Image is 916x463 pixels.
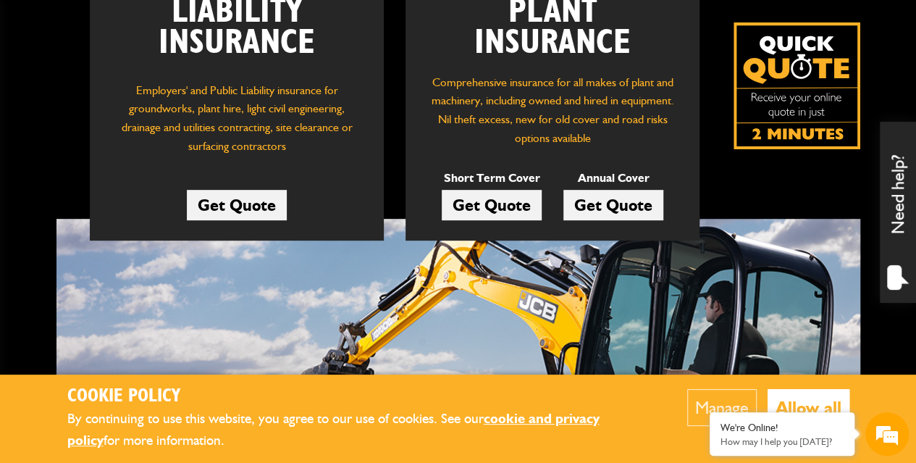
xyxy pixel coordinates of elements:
p: By continuing to use this website, you agree to our use of cookies. See our for more information. [67,408,643,452]
p: How may I help you today? [720,436,844,447]
a: Get Quote [563,190,663,220]
img: Quick Quote [734,22,860,149]
p: Annual Cover [563,169,663,188]
div: Need help? [880,122,916,303]
p: Employers' and Public Liability insurance for groundworks, plant hire, light civil engineering, d... [112,81,362,163]
a: Get Quote [442,190,542,220]
h2: Cookie Policy [67,385,643,408]
button: Allow all [768,389,849,426]
p: Short Term Cover [442,169,542,188]
p: Comprehensive insurance for all makes of plant and machinery, including owned and hired in equipm... [427,73,678,147]
a: Get your insurance quote isn just 2-minutes [734,22,860,149]
a: Get Quote [187,190,287,220]
div: We're Online! [720,422,844,434]
a: cookie and privacy policy [67,410,600,449]
button: Manage [687,389,757,426]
